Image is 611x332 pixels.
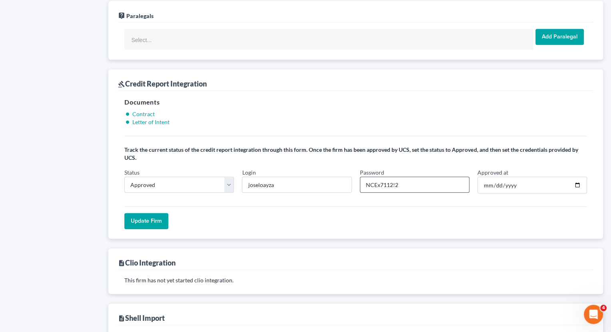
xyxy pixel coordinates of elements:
i: description [118,315,125,322]
span: Paralegals [126,12,154,19]
span: 4 [600,305,607,311]
a: Letter of Intent [132,119,170,125]
p: Track the current status of the credit report integration through this form. Once the firm has be... [124,146,587,162]
a: Contract [132,111,155,117]
h5: Documents [124,97,587,107]
i: live_help [118,12,125,19]
div: Shell Import [118,313,165,323]
i: description [118,260,125,267]
iframe: Intercom live chat [584,305,603,324]
i: gavel [118,80,125,88]
div: Credit Report Integration [118,79,207,89]
div: Clio Integration [118,258,176,268]
label: Status [124,168,140,177]
p: This firm has not yet started clio integration. [124,276,587,284]
label: Password [360,168,384,177]
input: Update Firm [124,213,168,229]
label: Approved at [477,168,508,177]
label: Login [242,168,256,177]
input: Add Paralegal [535,29,584,45]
